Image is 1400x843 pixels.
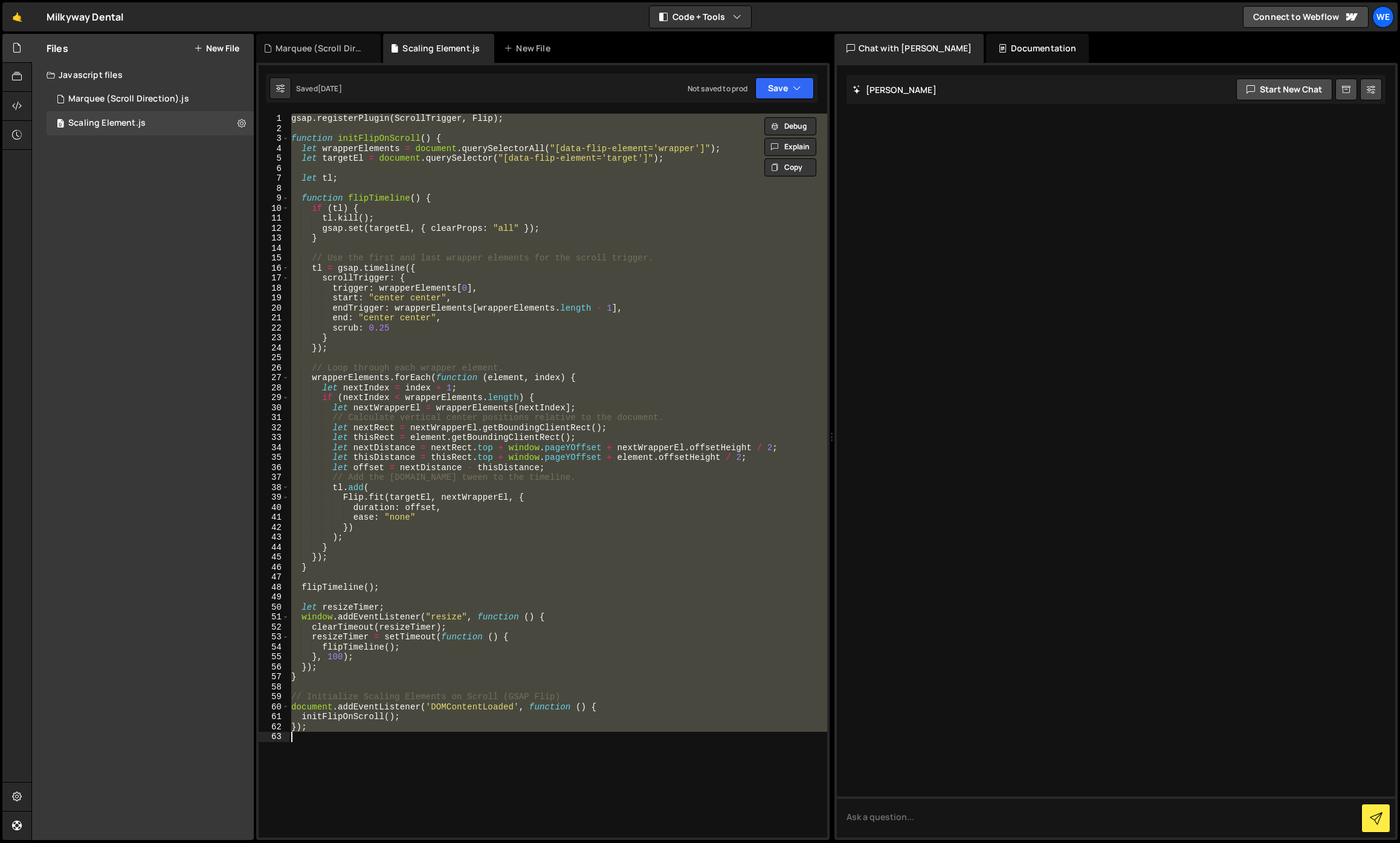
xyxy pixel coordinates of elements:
div: 19 [259,293,289,303]
div: 51 [259,612,289,622]
div: 11 [259,213,289,224]
button: Debug [764,117,816,135]
div: 48 [259,583,289,593]
div: 22 [259,323,289,334]
div: 5 [259,153,289,164]
div: 18 [259,283,289,294]
div: 27 [259,373,289,383]
div: 17 [259,273,289,283]
div: 56 [259,662,289,673]
div: 59 [259,692,289,702]
div: 20 [259,303,289,314]
a: 🤙 [2,2,32,31]
div: 44 [259,543,289,553]
div: Marquee (Scroll Direction).js [68,94,189,105]
button: Copy [764,158,816,176]
div: 29 [259,393,289,403]
button: Save [755,77,814,99]
div: 13 [259,233,289,244]
div: Milkyway Dental [47,10,123,24]
div: 24 [259,343,289,354]
div: 28 [259,383,289,393]
button: Explain [764,138,816,156]
div: 7 [259,173,289,184]
div: 16363/44669.js [47,87,254,111]
div: 33 [259,433,289,443]
div: 31 [259,413,289,423]
div: 50 [259,602,289,613]
div: 6 [259,164,289,174]
a: Connect to Webflow [1243,6,1369,28]
div: 34 [259,443,289,453]
div: 23 [259,333,289,343]
div: 8 [259,184,289,194]
div: 9 [259,193,289,204]
h2: Files [47,42,68,55]
a: We [1372,6,1394,28]
div: 35 [259,453,289,463]
div: 39 [259,493,289,503]
div: 30 [259,403,289,413]
div: Marquee (Scroll Direction).js [276,42,366,54]
div: New File [504,42,555,54]
div: 62 [259,722,289,732]
div: Saved [296,83,342,94]
div: 14 [259,244,289,254]
div: 4 [259,144,289,154]
div: 43 [259,532,289,543]
span: 0 [57,120,64,129]
div: Scaling Element.js [402,42,480,54]
div: [DATE] [318,83,342,94]
div: 52 [259,622,289,633]
div: 25 [259,353,289,363]
div: Javascript files [32,63,254,87]
div: 36 [259,463,289,473]
div: 26 [259,363,289,373]
div: 49 [259,592,289,602]
div: 38 [259,483,289,493]
div: 46 [259,563,289,573]
div: Documentation [986,34,1088,63]
div: 1 [259,114,289,124]
div: 54 [259,642,289,653]
div: 2 [259,124,289,134]
div: 37 [259,473,289,483]
div: 42 [259,523,289,533]
div: 32 [259,423,289,433]
div: 10 [259,204,289,214]
h2: [PERSON_NAME] [853,84,937,95]
div: 58 [259,682,289,693]
div: 47 [259,572,289,583]
div: 40 [259,503,289,513]
div: 41 [259,512,289,523]
button: Start new chat [1236,79,1332,100]
div: 45 [259,552,289,563]
div: 53 [259,632,289,642]
button: New File [194,44,239,53]
div: 12 [259,224,289,234]
button: Code + Tools [650,6,751,28]
div: Not saved to prod [688,83,748,94]
div: 60 [259,702,289,712]
div: 3 [259,134,289,144]
div: Chat with [PERSON_NAME] [834,34,984,63]
div: 57 [259,672,289,682]
div: 15 [259,253,289,263]
div: 55 [259,652,289,662]
div: 21 [259,313,289,323]
div: 61 [259,712,289,722]
div: Scaling Element.js [68,118,146,129]
div: 63 [259,732,289,742]
div: 16363/44236.js [47,111,254,135]
div: 16 [259,263,289,274]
